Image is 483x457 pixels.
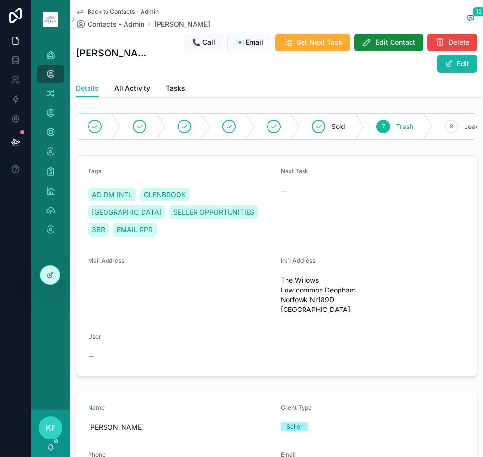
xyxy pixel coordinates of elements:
[286,422,303,431] div: Seller
[76,79,99,98] a: Details
[88,188,136,201] a: AD DM INTL
[166,79,185,99] a: Tasks
[114,79,150,99] a: All Activity
[437,55,477,73] button: Edit
[92,225,105,235] span: 3BR
[382,123,385,130] span: 7
[192,37,215,47] span: 📞 Call
[281,275,465,314] span: The Willows Low common Deopham Norfowk Nr189D [GEOGRAPHIC_DATA]
[465,13,477,25] button: 12
[92,190,132,200] span: AD DM INTL
[88,223,109,237] a: 3BR
[88,8,159,16] span: Back to Contacts - Admin
[76,19,144,29] a: Contacts - Admin
[450,123,453,130] span: 8
[88,257,124,264] span: Mail Address
[117,225,153,235] span: EMAIL RPR
[376,37,415,47] span: Edit Contact
[46,422,55,434] span: KF
[169,205,258,219] a: SELLER OPPORTUNITIES
[184,34,223,51] button: 📞 Call
[92,207,161,217] span: [GEOGRAPHIC_DATA]
[88,404,105,411] span: Name
[76,46,151,60] h1: [PERSON_NAME]
[114,83,150,93] span: All Activity
[88,333,101,340] span: User
[235,37,263,47] span: 📧 Email
[88,167,101,175] span: Tags
[297,37,342,47] span: Set Next Task
[354,34,423,51] button: Edit Contact
[281,257,315,264] span: Int'l Address
[76,8,159,16] a: Back to Contacts - Admin
[396,122,413,131] span: Trash
[88,351,94,361] span: --
[281,167,308,175] span: Next Task
[140,188,190,201] a: GLENBROOK
[31,39,70,251] div: scrollable content
[227,34,271,51] button: 📧 Email
[144,190,186,200] span: GLENBROOK
[88,19,144,29] span: Contacts - Admin
[154,19,210,29] a: [PERSON_NAME]
[88,205,165,219] a: [GEOGRAPHIC_DATA]
[43,12,58,27] img: App logo
[448,37,469,47] span: Delete
[166,83,185,93] span: Tasks
[281,404,312,411] span: Client Type
[173,207,254,217] span: SELLER OPPORTUNITIES
[275,34,350,51] button: Set Next Task
[113,223,157,237] a: EMAIL RPR
[331,122,345,131] span: Sold
[427,34,477,51] button: Delete
[281,186,286,196] span: --
[76,83,99,93] span: Details
[88,422,273,432] span: [PERSON_NAME]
